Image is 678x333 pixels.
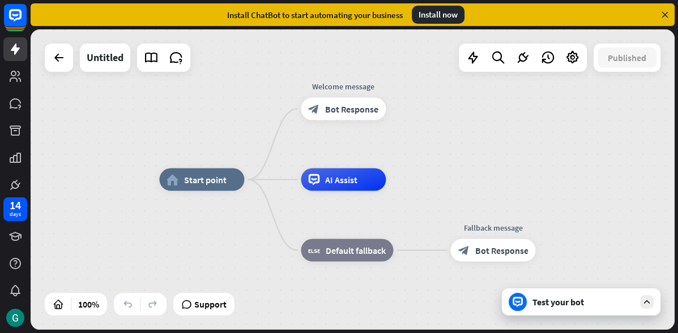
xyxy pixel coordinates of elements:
[598,47,656,68] button: Published
[458,245,469,256] i: block_bot_response
[3,197,27,221] a: 14 days
[308,245,320,256] i: block_fallback
[532,296,634,308] div: Test your bot
[412,6,464,24] div: Install now
[10,210,21,218] div: days
[10,200,21,210] div: 14
[308,103,319,115] i: block_bot_response
[326,245,386,256] span: Default fallback
[325,174,357,185] span: AI Assist
[475,245,528,256] span: Bot Response
[167,174,178,185] i: home_2
[194,295,227,313] span: Support
[325,103,378,115] span: Bot Response
[292,81,394,92] div: Welcome message
[184,174,227,185] span: Start point
[87,44,123,72] div: Untitled
[227,10,403,20] div: Install ChatBot to start automating your business
[442,222,544,233] div: Fallback message
[75,295,103,313] div: 100%
[9,5,43,38] button: Open LiveChat chat widget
